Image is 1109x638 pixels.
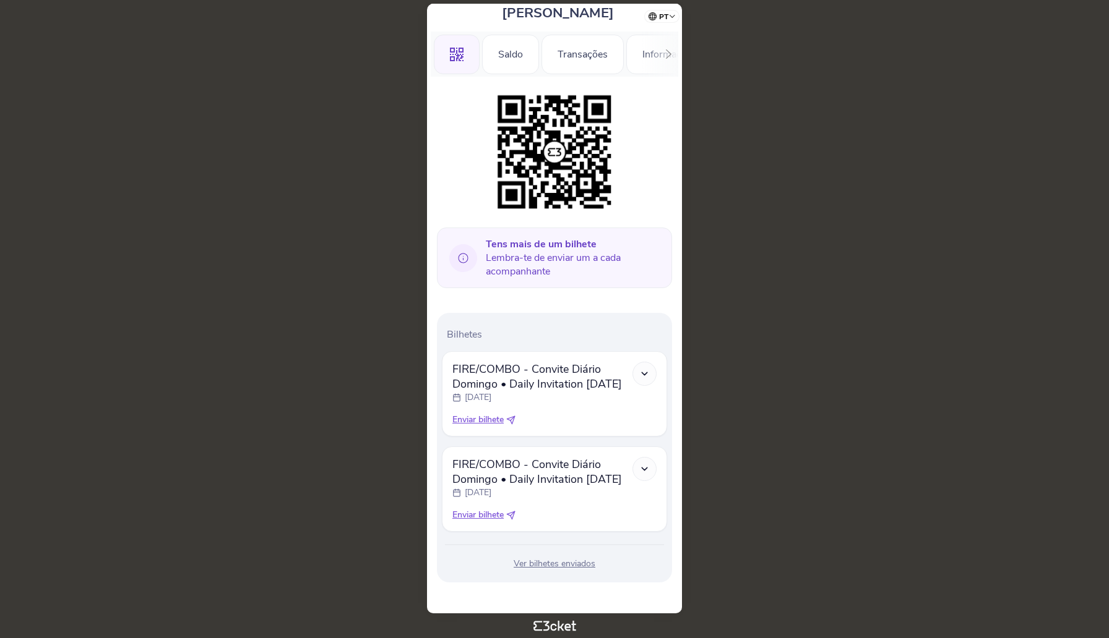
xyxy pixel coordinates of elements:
div: Ver bilhetes enviados [442,558,667,570]
a: Informações [626,46,713,60]
div: Saldo [482,35,539,74]
p: Bilhetes [447,328,667,341]
p: [DATE] [465,391,491,404]
span: [PERSON_NAME] [502,4,614,22]
a: Transações [542,46,624,60]
span: Enviar bilhete [452,414,504,426]
span: Enviar bilhete [452,509,504,521]
p: [DATE] [465,487,491,499]
span: FIRE/COMBO - Convite Diário Domingo • Daily Invitation [DATE] [452,457,632,487]
b: Tens mais de um bilhete [486,237,597,251]
a: Saldo [482,46,539,60]
img: 4c5f87cd72c8430bbc42b8e031b84d17.png [491,89,618,215]
div: Transações [542,35,624,74]
div: Informações [626,35,713,74]
span: FIRE/COMBO - Convite Diário Domingo • Daily Invitation [DATE] [452,362,632,391]
span: Lembra-te de enviar um a cada acompanhante [486,237,662,278]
